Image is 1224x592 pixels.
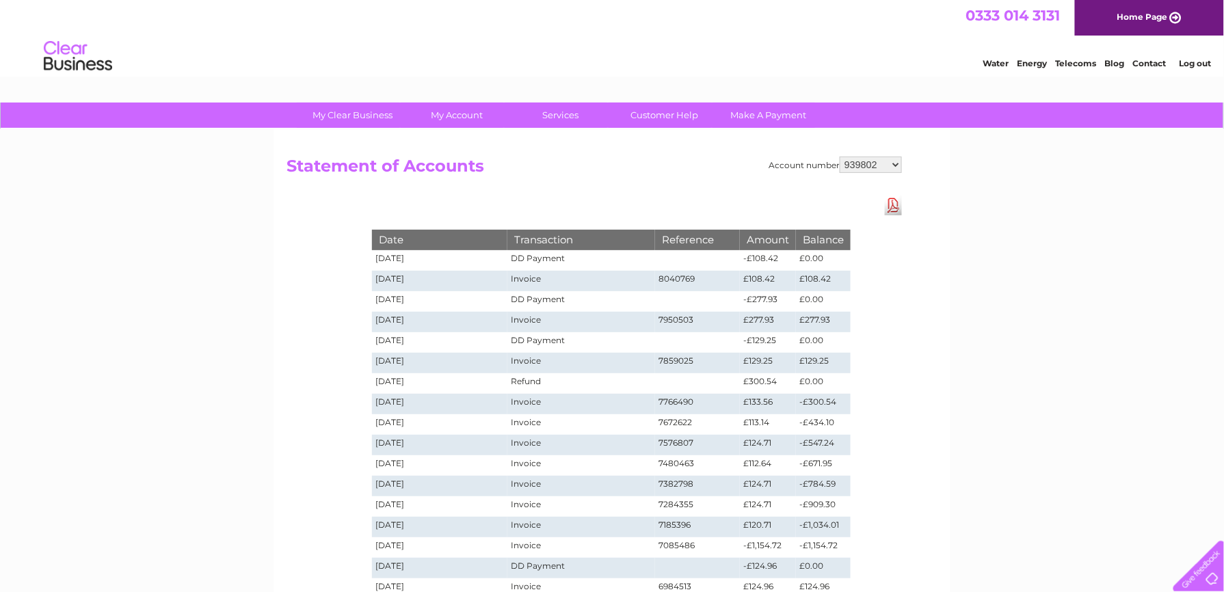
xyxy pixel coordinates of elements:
td: 8040769 [655,271,740,291]
td: £0.00 [796,373,851,394]
td: [DATE] [372,517,507,537]
td: [DATE] [372,332,507,353]
td: Invoice [507,537,655,558]
td: £124.71 [740,476,796,496]
td: £133.56 [740,394,796,414]
td: [DATE] [372,414,507,435]
td: [DATE] [372,394,507,414]
td: £0.00 [796,332,851,353]
td: £277.93 [796,312,851,332]
td: Invoice [507,312,655,332]
td: £112.64 [740,455,796,476]
td: -£124.96 [740,558,796,578]
td: Refund [507,373,655,394]
td: DD Payment [507,332,655,353]
td: -£277.93 [740,291,796,312]
img: logo.png [43,36,113,77]
td: -£300.54 [796,394,851,414]
div: Clear Business is a trading name of Verastar Limited (registered in [GEOGRAPHIC_DATA] No. 3667643... [290,8,936,66]
a: Contact [1133,58,1167,68]
th: Amount [740,230,796,250]
td: £108.42 [740,271,796,291]
td: [DATE] [372,558,507,578]
td: [DATE] [372,496,507,517]
td: -£671.95 [796,455,851,476]
td: £0.00 [796,250,851,271]
td: £124.71 [740,496,796,517]
td: -£108.42 [740,250,796,271]
td: [DATE] [372,476,507,496]
td: [DATE] [372,353,507,373]
td: £0.00 [796,291,851,312]
td: -£1,154.72 [740,537,796,558]
td: Invoice [507,271,655,291]
td: 7672622 [655,414,740,435]
td: 7382798 [655,476,740,496]
td: 7950503 [655,312,740,332]
td: Invoice [507,517,655,537]
h2: Statement of Accounts [287,157,902,183]
td: 7480463 [655,455,740,476]
td: £124.71 [740,435,796,455]
th: Transaction [507,230,655,250]
td: £129.25 [740,353,796,373]
a: My Account [401,103,514,128]
td: [DATE] [372,373,507,394]
td: 7859025 [655,353,740,373]
td: -£784.59 [796,476,851,496]
td: [DATE] [372,271,507,291]
td: £120.71 [740,517,796,537]
a: Blog [1105,58,1125,68]
td: -£1,154.72 [796,537,851,558]
a: Water [983,58,1009,68]
a: 0333 014 3131 [966,7,1061,24]
th: Date [372,230,507,250]
td: DD Payment [507,291,655,312]
a: Telecoms [1056,58,1097,68]
td: £300.54 [740,373,796,394]
td: [DATE] [372,455,507,476]
td: DD Payment [507,250,655,271]
td: 7185396 [655,517,740,537]
td: £129.25 [796,353,851,373]
td: [DATE] [372,291,507,312]
td: [DATE] [372,537,507,558]
td: -£1,034.01 [796,517,851,537]
a: Energy [1017,58,1048,68]
td: -£434.10 [796,414,851,435]
td: 7766490 [655,394,740,414]
a: Services [505,103,617,128]
a: Download Pdf [885,196,902,215]
td: [DATE] [372,250,507,271]
a: Log out [1179,58,1211,68]
td: Invoice [507,414,655,435]
a: Customer Help [609,103,721,128]
td: 7576807 [655,435,740,455]
td: Invoice [507,455,655,476]
td: [DATE] [372,435,507,455]
td: Invoice [507,496,655,517]
td: -£129.25 [740,332,796,353]
td: -£547.24 [796,435,851,455]
td: Invoice [507,435,655,455]
td: £108.42 [796,271,851,291]
a: My Clear Business [297,103,410,128]
th: Balance [796,230,851,250]
td: DD Payment [507,558,655,578]
div: Account number [769,157,902,173]
td: 7284355 [655,496,740,517]
td: Invoice [507,476,655,496]
td: £0.00 [796,558,851,578]
td: Invoice [507,394,655,414]
td: -£909.30 [796,496,851,517]
th: Reference [655,230,740,250]
td: Invoice [507,353,655,373]
td: £113.14 [740,414,796,435]
a: Make A Payment [713,103,825,128]
td: £277.93 [740,312,796,332]
td: [DATE] [372,312,507,332]
td: 7085486 [655,537,740,558]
